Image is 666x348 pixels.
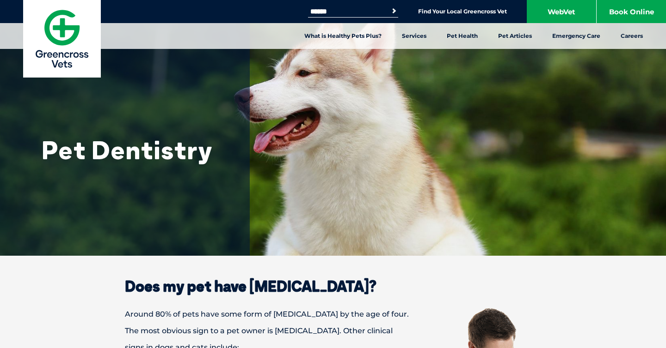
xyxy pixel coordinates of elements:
[125,277,376,295] strong: Does my pet have [MEDICAL_DATA]?
[294,23,392,49] a: What is Healthy Pets Plus?
[42,136,227,164] h1: Pet Dentistry
[389,6,399,16] button: Search
[418,8,507,15] a: Find Your Local Greencross Vet
[392,23,437,49] a: Services
[437,23,488,49] a: Pet Health
[610,23,653,49] a: Careers
[488,23,542,49] a: Pet Articles
[542,23,610,49] a: Emergency Care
